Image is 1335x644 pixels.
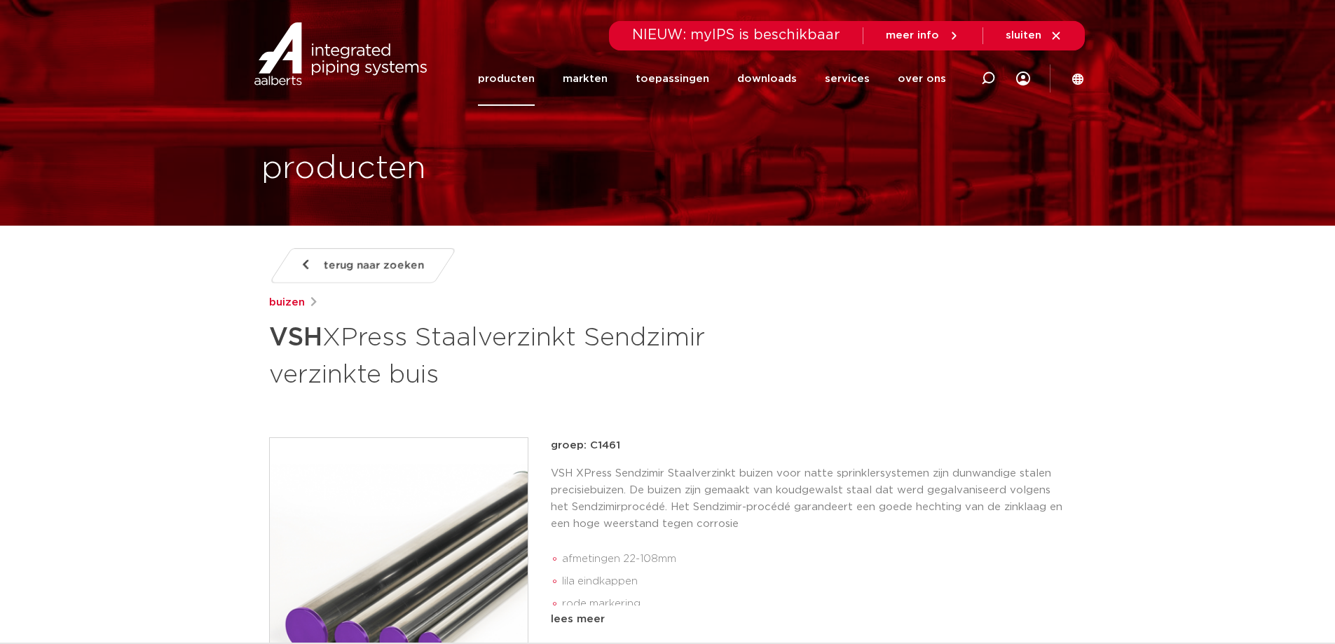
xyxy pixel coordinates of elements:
span: terug naar zoeken [324,254,424,277]
span: meer info [886,30,939,41]
a: meer info [886,29,960,42]
p: VSH XPress Sendzimir Staalverzinkt buizen voor natte sprinklersystemen zijn dunwandige stalen pre... [551,465,1067,533]
a: markten [563,52,608,106]
a: over ons [898,52,946,106]
span: NIEUW: myIPS is beschikbaar [632,28,840,42]
div: my IPS [1016,63,1030,94]
span: sluiten [1006,30,1041,41]
li: afmetingen 22-108mm [562,548,1067,570]
a: buizen [269,294,305,311]
li: lila eindkappen [562,570,1067,593]
a: terug naar zoeken [268,248,456,283]
div: lees meer [551,611,1067,628]
nav: Menu [478,52,946,106]
h1: XPress Staalverzinkt Sendzimir verzinkte buis [269,317,795,392]
p: groep: C1461 [551,437,1067,454]
h1: producten [261,146,426,191]
a: sluiten [1006,29,1062,42]
a: services [825,52,870,106]
strong: VSH [269,325,322,350]
a: producten [478,52,535,106]
a: downloads [737,52,797,106]
a: toepassingen [636,52,709,106]
li: rode markering [562,593,1067,615]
